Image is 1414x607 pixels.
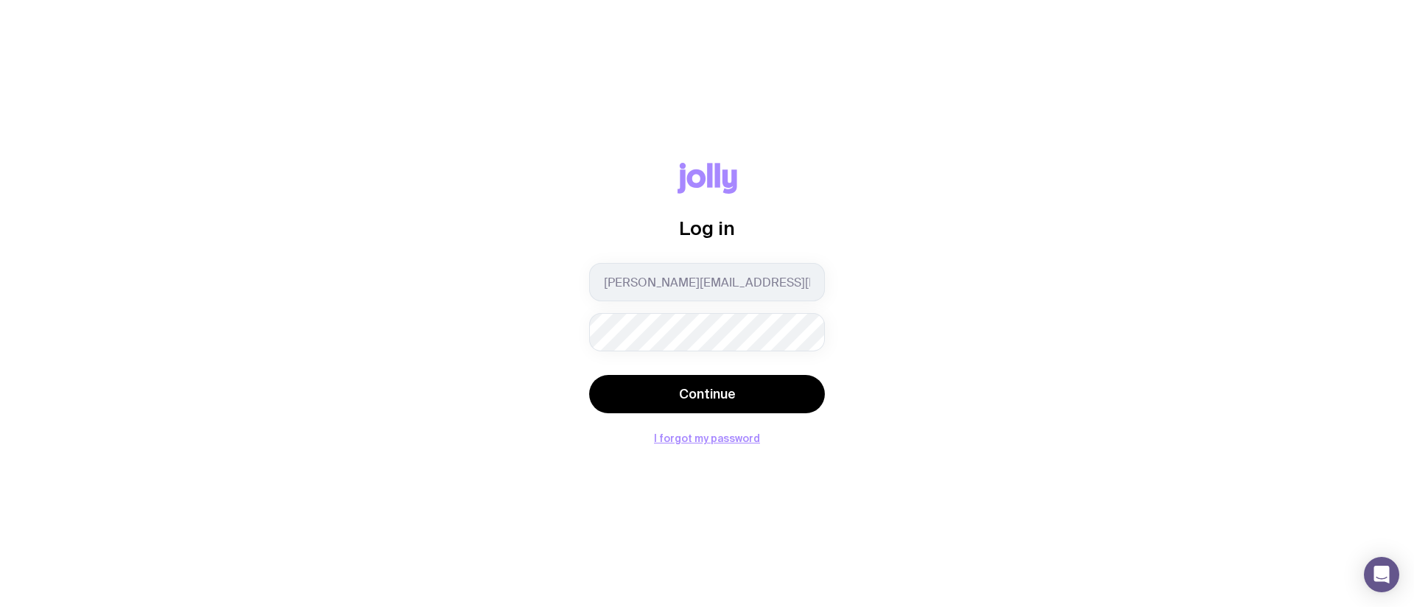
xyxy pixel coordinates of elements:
span: Log in [679,217,735,239]
input: you@email.com [589,263,825,301]
span: Continue [679,385,736,403]
button: I forgot my password [654,432,760,444]
div: Open Intercom Messenger [1364,557,1399,592]
button: Continue [589,375,825,413]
